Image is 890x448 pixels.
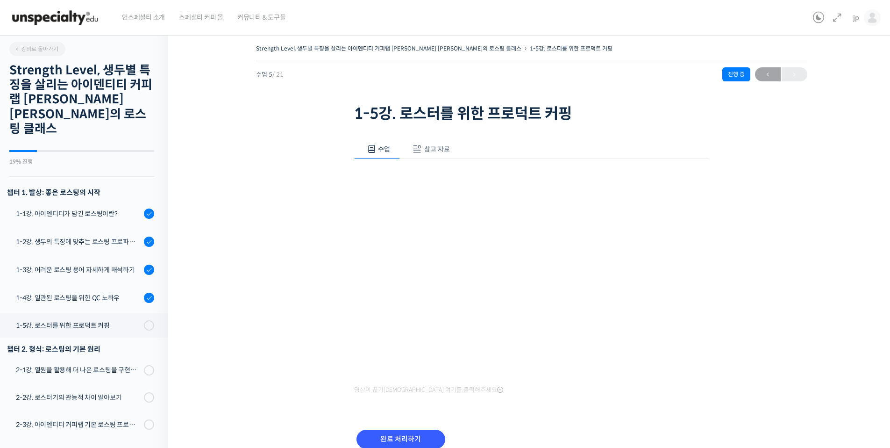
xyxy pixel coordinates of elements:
span: 영상이 끊기[DEMOGRAPHIC_DATA] 여기를 클릭해주세요 [354,386,503,394]
div: 2-2강. 로스터기의 관능적 차이 알아보기 [16,392,141,403]
span: 수업 5 [256,72,284,78]
div: 챕터 2. 형식: 로스팅의 기본 원리 [7,343,154,355]
div: 1-2강. 생두의 특징에 맞추는 로스팅 프로파일 'Stength Level' [16,237,141,247]
h3: 챕터 1. 발상: 좋은 로스팅의 시작 [7,186,154,199]
div: 1-5강. 로스터를 위한 프로덕트 커핑 [16,320,141,331]
span: 강의로 돌아가기 [14,45,58,52]
div: 2-3강. 아이덴티티 커피랩 기본 로스팅 프로파일 세팅 [16,419,141,430]
a: 강의로 돌아가기 [9,42,65,56]
div: 1-4강. 일관된 로스팅을 위한 QC 노하우 [16,293,141,303]
a: ←이전 [755,67,781,81]
div: 진행 중 [722,67,750,81]
a: Strength Level, 생두별 특징을 살리는 아이덴티티 커피랩 [PERSON_NAME] [PERSON_NAME]의 로스팅 클래스 [256,45,521,52]
a: 1-5강. 로스터를 위한 프로덕트 커핑 [530,45,612,52]
span: ← [755,68,781,81]
span: 참고 자료 [424,145,450,153]
h2: Strength Level, 생두별 특징을 살리는 아이덴티티 커피랩 [PERSON_NAME] [PERSON_NAME]의 로스팅 클래스 [9,63,154,136]
span: / 21 [272,71,284,79]
div: 1-3강. 어려운 로스팅 용어 자세하게 해석하기 [16,265,141,275]
span: 수업 [378,145,390,153]
div: 1-1강. 아이덴티티가 담긴 로스팅이란? [16,209,141,219]
span: jp [853,14,859,22]
div: 19% 진행 [9,159,154,165]
div: 2-1강. 열원을 활용해 더 나은 로스팅을 구현하는 방법 [16,365,141,375]
h1: 1-5강. 로스터를 위한 프로덕트 커핑 [354,105,709,123]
